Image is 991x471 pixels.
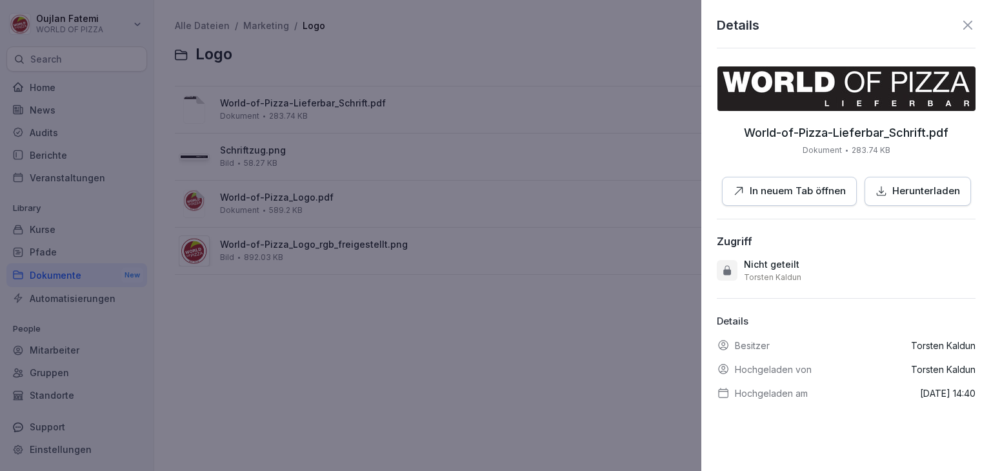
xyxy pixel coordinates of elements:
[865,177,971,206] button: Herunterladen
[852,145,890,156] p: 283.74 KB
[892,184,960,199] p: Herunterladen
[735,363,812,376] p: Hochgeladen von
[911,363,976,376] p: Torsten Kaldun
[735,386,808,400] p: Hochgeladen am
[717,66,976,111] img: thumbnail
[744,272,801,283] p: Torsten Kaldun
[722,177,857,206] button: In neuem Tab öffnen
[735,339,770,352] p: Besitzer
[717,235,752,248] div: Zugriff
[750,184,846,199] p: In neuem Tab öffnen
[920,386,976,400] p: [DATE] 14:40
[744,258,799,271] p: Nicht geteilt
[803,145,842,156] p: Dokument
[744,126,948,139] p: World-of-Pizza-Lieferbar_Schrift.pdf
[717,314,976,329] p: Details
[717,15,759,35] p: Details
[911,339,976,352] p: Torsten Kaldun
